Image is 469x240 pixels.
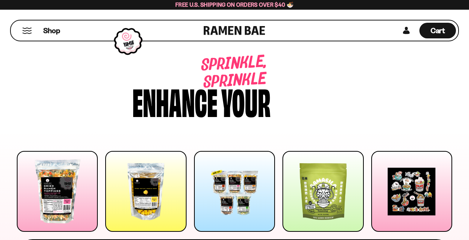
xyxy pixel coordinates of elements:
[132,83,218,119] div: Enhance
[43,26,60,36] span: Shop
[43,23,60,38] a: Shop
[22,28,32,34] button: Mobile Menu Trigger
[431,26,445,35] span: Cart
[221,83,271,119] div: your
[419,20,456,41] div: Cart
[175,1,294,8] span: Free U.S. Shipping on Orders over $40 🍜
